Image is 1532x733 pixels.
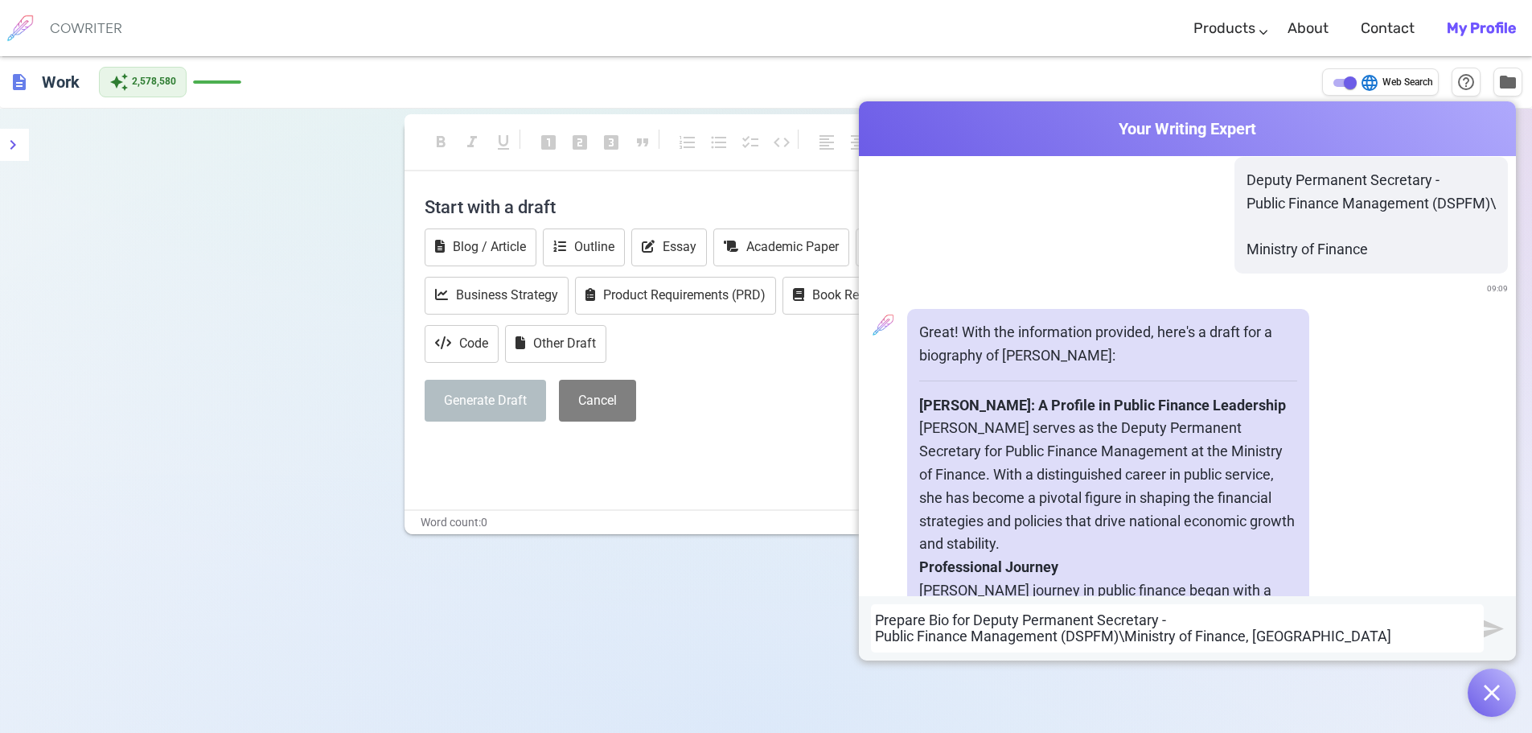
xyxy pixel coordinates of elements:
[1484,685,1500,701] img: Open chat
[919,417,1297,556] p: [PERSON_NAME] serves as the Deputy Permanent Secretary for Public Finance Management at the Minis...
[1493,68,1522,97] button: Manage Documents
[543,229,625,266] button: Outline
[1382,75,1433,91] span: Web Search
[575,277,776,315] button: Product Requirements (PRD)
[1193,5,1255,52] a: Products
[462,133,482,152] span: format_italic
[425,325,499,363] button: Code
[405,511,1128,534] div: Word count: 0
[1361,5,1415,52] a: Contact
[848,133,868,152] span: format_align_center
[919,321,1297,368] p: Great! With the information provided, here's a draft for a biography of [PERSON_NAME]:
[10,72,29,92] span: description
[132,74,176,90] span: 2,578,580
[1247,238,1496,261] p: Ministry of Finance
[425,229,536,266] button: Blog / Article
[1498,72,1518,92] span: folder
[633,133,652,152] span: format_quote
[1456,72,1476,92] span: help_outline
[875,628,1480,644] p: Public Finance Management (DSPFM)\Ministry of Finance, [GEOGRAPHIC_DATA]
[782,277,892,315] button: Book Report
[425,380,546,422] button: Generate Draft
[1487,278,1508,301] span: 09:09
[109,72,129,92] span: auto_awesome
[919,558,1058,575] strong: Professional Journey
[709,133,729,152] span: format_list_bulleted
[1447,5,1516,52] a: My Profile
[631,229,707,266] button: Essay
[425,277,569,315] button: Business Strategy
[35,66,86,98] h6: Click to edit title
[494,133,513,152] span: format_underlined
[919,397,1286,414] strong: [PERSON_NAME]: A Profile in Public Finance Leadership
[741,133,760,152] span: checklist
[859,117,1516,141] span: Your Writing Expert
[1360,73,1379,93] span: language
[570,133,589,152] span: looks_two
[539,133,558,152] span: looks_one
[1447,19,1516,37] b: My Profile
[425,187,1108,226] h4: Start with a draft
[602,133,621,152] span: looks_3
[50,21,122,35] h6: COWRITER
[713,229,849,266] button: Academic Paper
[1452,68,1481,97] button: Help & Shortcuts
[678,133,697,152] span: format_list_numbered
[875,612,1480,644] div: Prepare Bio for Deputy Permanent Secretary -
[867,309,899,341] img: profile
[856,229,1017,266] button: Marketing Campaign
[505,325,606,363] button: Other Draft
[1247,169,1496,216] p: Deputy Permanent Secretary - Public Finance Management (DSPFM)\
[1484,619,1504,639] img: Send
[559,380,636,422] button: Cancel
[817,133,836,152] span: format_align_left
[1288,5,1329,52] a: About
[431,133,450,152] span: format_bold
[772,133,791,152] span: code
